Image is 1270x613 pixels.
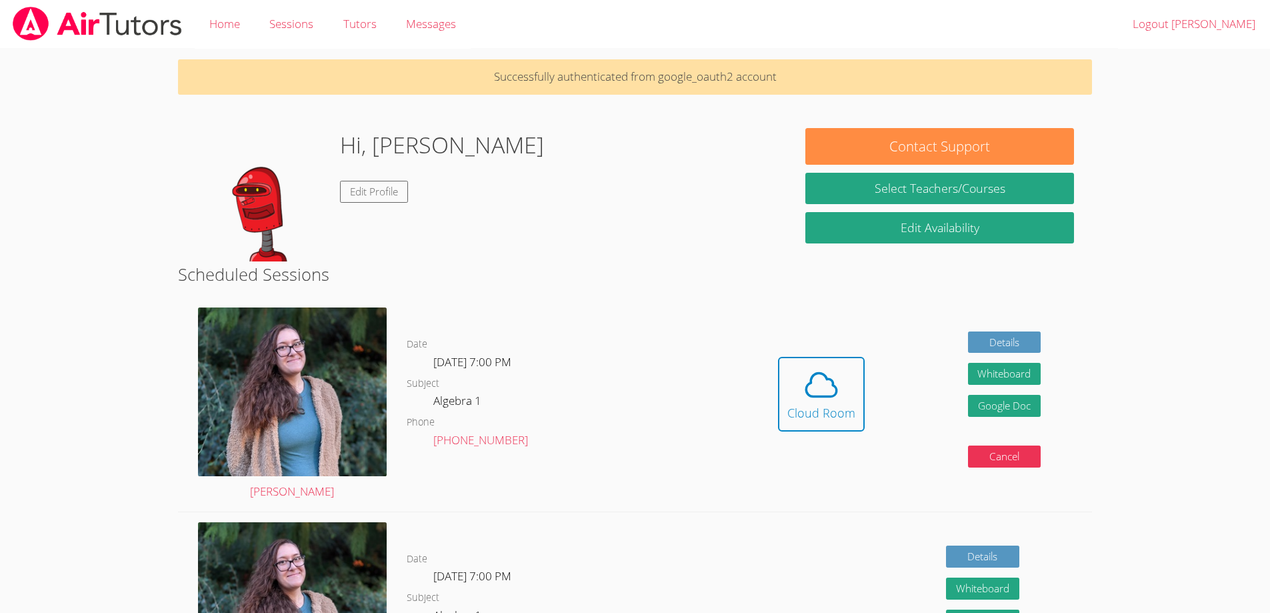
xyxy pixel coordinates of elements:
dd: Algebra 1 [433,392,484,414]
h1: Hi, [PERSON_NAME] [340,128,544,162]
a: [PERSON_NAME] [198,308,387,502]
span: [DATE] 7:00 PM [433,354,511,370]
span: [DATE] 7:00 PM [433,568,511,584]
h2: Scheduled Sessions [178,261,1093,287]
button: Whiteboard [946,578,1019,600]
dt: Date [407,336,427,353]
button: Cancel [968,446,1041,468]
a: Details [946,546,1019,568]
a: Edit Profile [340,181,408,203]
a: Google Doc [968,395,1041,417]
dt: Subject [407,376,439,392]
button: Whiteboard [968,363,1041,385]
img: avatar.png [198,308,387,476]
span: Messages [406,16,456,31]
button: Contact Support [805,128,1073,165]
div: Cloud Room [787,404,855,422]
dt: Phone [407,414,435,431]
dt: Subject [407,590,439,606]
button: Cloud Room [778,357,865,432]
a: Edit Availability [805,212,1073,243]
img: airtutors_banner-c4298cdbf04f3fff15de1276eac7730deb9818008684d7c2e4769d2f7ddbe033.png [11,7,183,41]
dt: Date [407,551,427,568]
p: Successfully authenticated from google_oauth2 account [178,59,1093,95]
a: Select Teachers/Courses [805,173,1073,204]
img: default.png [196,128,329,261]
a: Details [968,332,1041,354]
a: [PHONE_NUMBER] [433,432,528,448]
